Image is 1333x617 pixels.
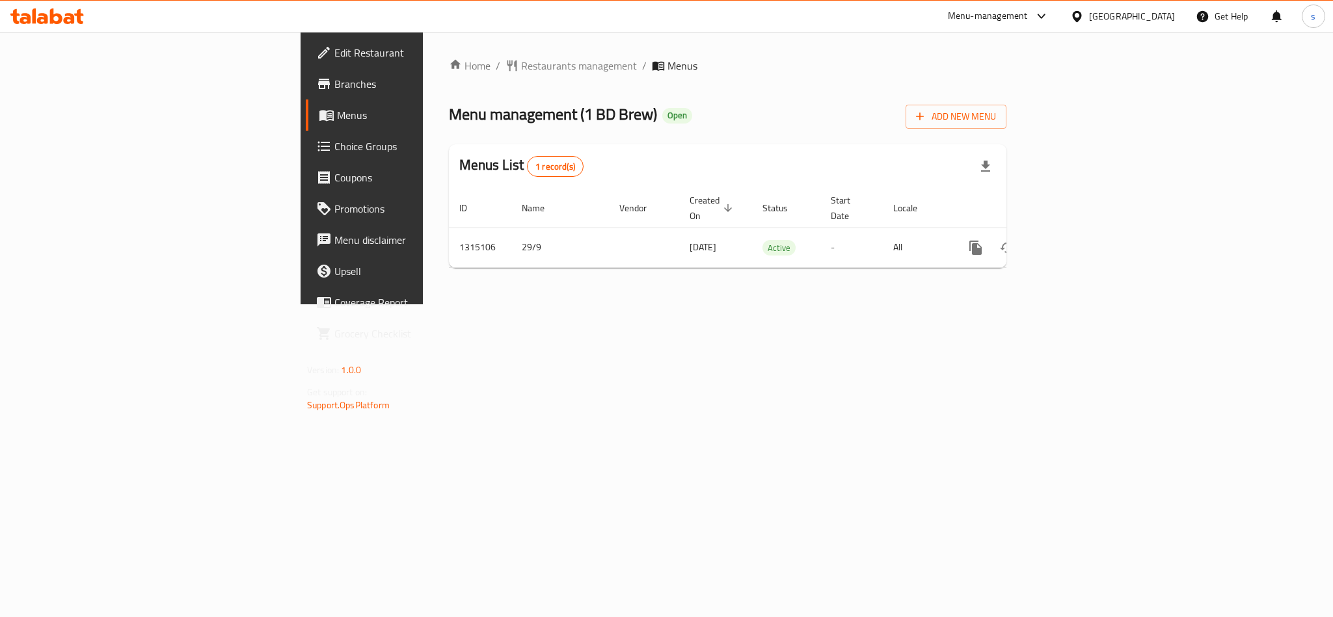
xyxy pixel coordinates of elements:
[334,295,513,310] span: Coverage Report
[306,287,523,318] a: Coverage Report
[820,228,883,267] td: -
[893,200,934,216] span: Locale
[521,58,637,73] span: Restaurants management
[306,162,523,193] a: Coupons
[306,99,523,131] a: Menus
[334,45,513,60] span: Edit Restaurant
[306,256,523,287] a: Upsell
[1089,9,1175,23] div: [GEOGRAPHIC_DATA]
[341,361,361,378] span: 1.0.0
[906,105,1006,129] button: Add New Menu
[449,99,657,129] span: Menu management ( 1 BD Brew )
[306,318,523,349] a: Grocery Checklist
[511,228,609,267] td: 29/9
[527,156,584,177] div: Total records count
[334,232,513,248] span: Menu disclaimer
[690,239,716,256] span: [DATE]
[306,68,523,99] a: Branches
[334,201,513,217] span: Promotions
[449,58,1006,73] nav: breadcrumb
[337,107,513,123] span: Menus
[334,170,513,185] span: Coupons
[642,58,647,73] li: /
[948,8,1028,24] div: Menu-management
[306,224,523,256] a: Menu disclaimer
[960,232,991,263] button: more
[307,397,390,414] a: Support.OpsPlatform
[334,326,513,341] span: Grocery Checklist
[334,138,513,154] span: Choice Groups
[662,108,692,124] div: Open
[334,76,513,92] span: Branches
[522,200,561,216] span: Name
[307,384,367,400] span: Get support on:
[831,192,867,224] span: Start Date
[306,193,523,224] a: Promotions
[505,58,637,73] a: Restaurants management
[306,37,523,68] a: Edit Restaurant
[991,232,1023,263] button: Change Status
[1311,9,1315,23] span: s
[459,200,484,216] span: ID
[459,155,584,177] h2: Menus List
[762,240,796,256] div: Active
[883,228,950,267] td: All
[970,151,1001,182] div: Export file
[334,263,513,279] span: Upsell
[667,58,697,73] span: Menus
[306,131,523,162] a: Choice Groups
[619,200,664,216] span: Vendor
[950,189,1096,228] th: Actions
[762,241,796,256] span: Active
[528,161,583,173] span: 1 record(s)
[307,361,339,378] span: Version:
[762,200,805,216] span: Status
[449,189,1096,268] table: enhanced table
[690,192,736,224] span: Created On
[916,109,996,125] span: Add New Menu
[662,110,692,121] span: Open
